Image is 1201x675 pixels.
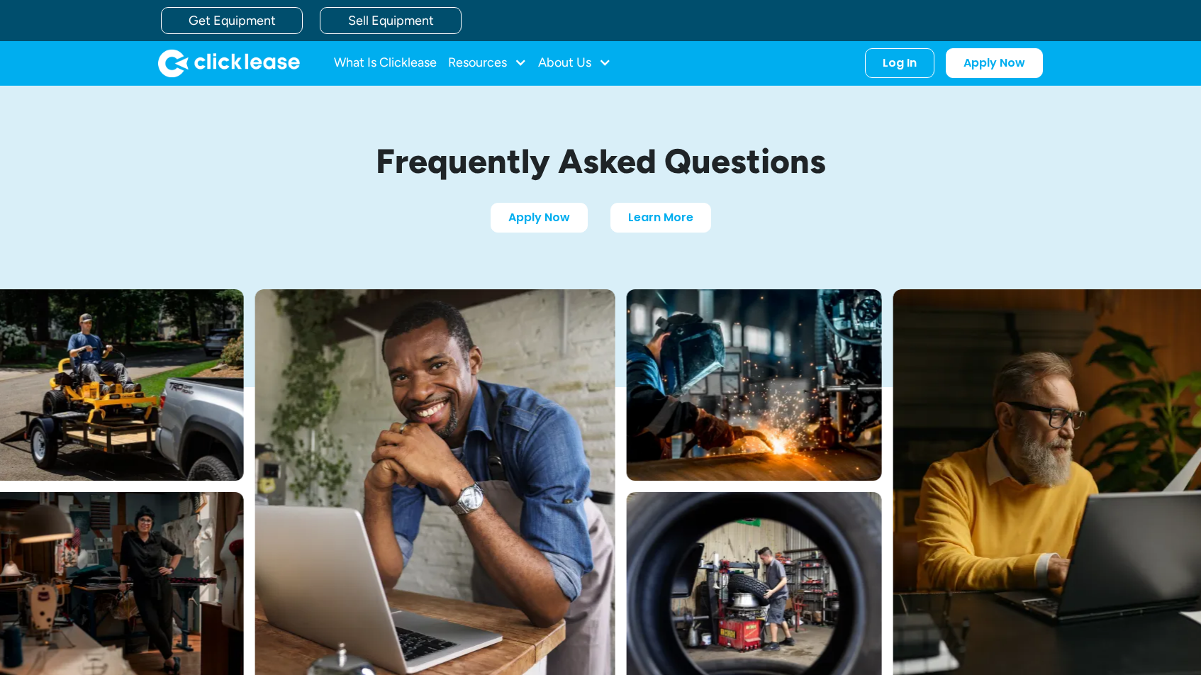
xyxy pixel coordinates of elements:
[883,56,917,70] div: Log In
[491,203,588,233] a: Apply Now
[610,203,711,233] a: Learn More
[627,289,882,481] img: A welder in a large mask working on a large pipe
[158,49,300,77] img: Clicklease logo
[946,48,1043,78] a: Apply Now
[267,143,934,180] h1: Frequently Asked Questions
[334,49,437,77] a: What Is Clicklease
[448,49,527,77] div: Resources
[161,7,303,34] a: Get Equipment
[538,49,611,77] div: About Us
[320,7,462,34] a: Sell Equipment
[158,49,300,77] a: home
